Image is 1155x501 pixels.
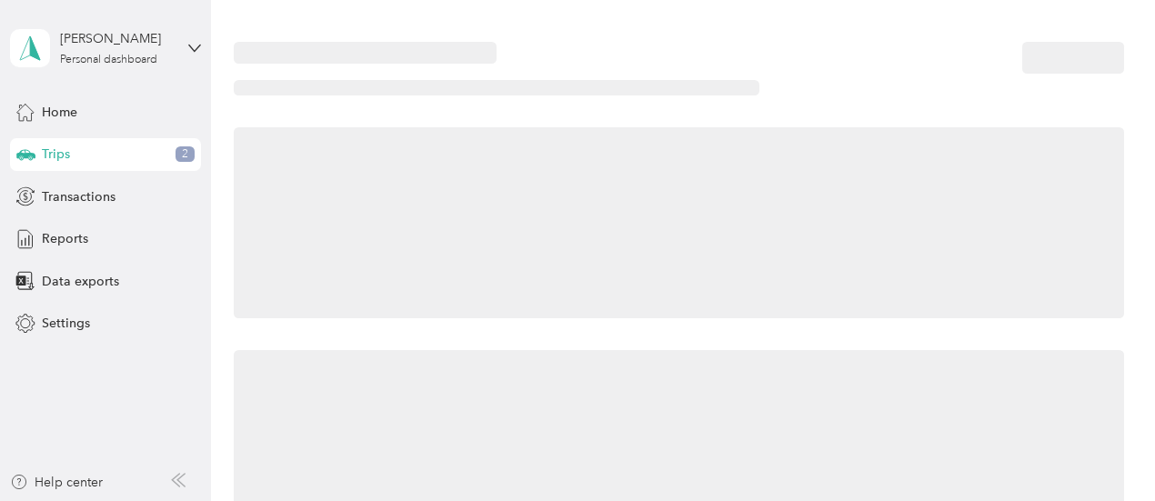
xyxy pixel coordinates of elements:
[60,55,157,65] div: Personal dashboard
[60,29,174,48] div: [PERSON_NAME]
[42,187,115,206] span: Transactions
[10,473,103,492] button: Help center
[42,145,70,164] span: Trips
[176,146,195,163] span: 2
[42,272,119,291] span: Data exports
[42,229,88,248] span: Reports
[42,103,77,122] span: Home
[42,314,90,333] span: Settings
[1053,399,1155,501] iframe: Everlance-gr Chat Button Frame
